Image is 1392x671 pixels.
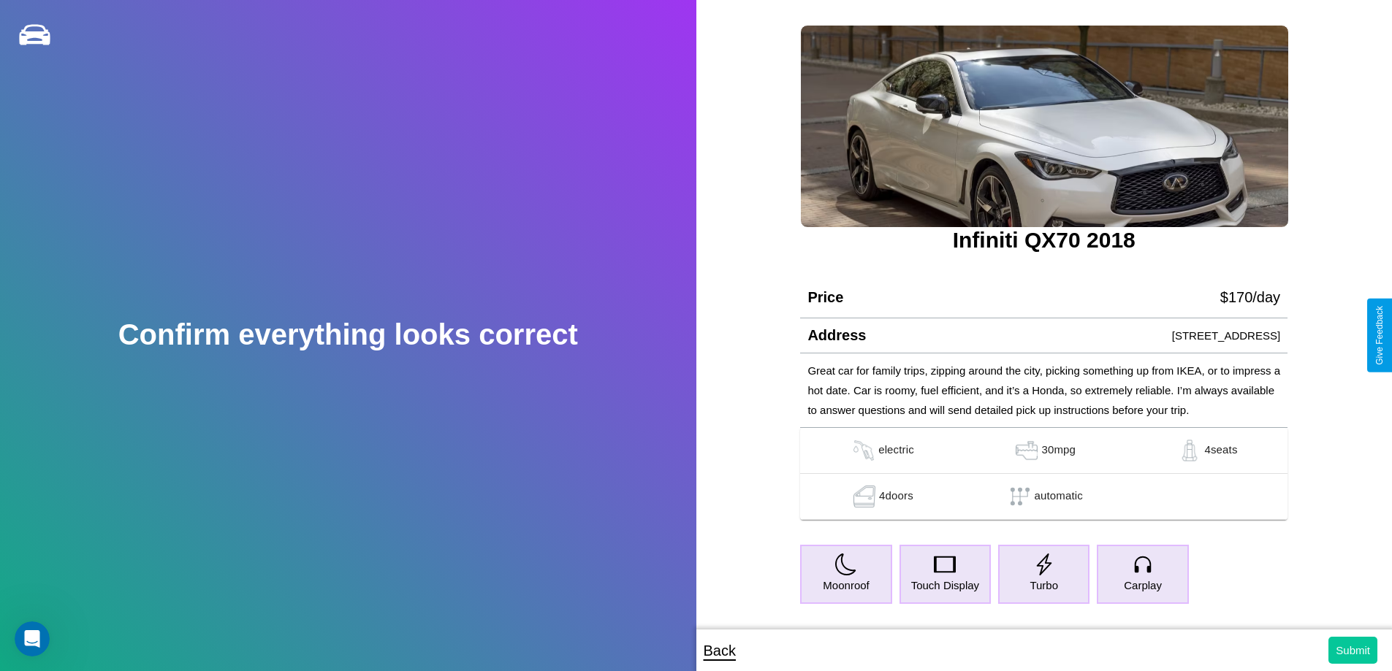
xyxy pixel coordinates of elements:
[1012,440,1041,461] img: gas
[1204,440,1237,461] p: 4 seats
[878,440,914,461] p: electric
[1172,326,1280,345] p: [STREET_ADDRESS]
[800,428,1288,520] table: simple table
[850,486,879,507] img: gas
[1030,575,1058,595] p: Turbo
[879,486,913,507] p: 4 doors
[15,621,50,656] iframe: Intercom live chat
[807,327,866,344] h4: Address
[1035,486,1083,507] p: automatic
[807,361,1280,420] p: Great car for family trips, zipping around the city, picking something up from IKEA, or to impres...
[911,575,979,595] p: Touch Display
[1124,575,1162,595] p: Carplay
[823,575,869,595] p: Moonroof
[1374,306,1385,365] div: Give Feedback
[1220,284,1280,310] p: $ 170 /day
[1175,440,1204,461] img: gas
[704,637,736,664] p: Back
[800,228,1288,253] h3: Infiniti QX70 2018
[1041,440,1076,461] p: 30 mpg
[1328,637,1377,664] button: Submit
[849,440,878,461] img: gas
[807,289,843,306] h4: Price
[118,318,578,351] h2: Confirm everything looks correct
